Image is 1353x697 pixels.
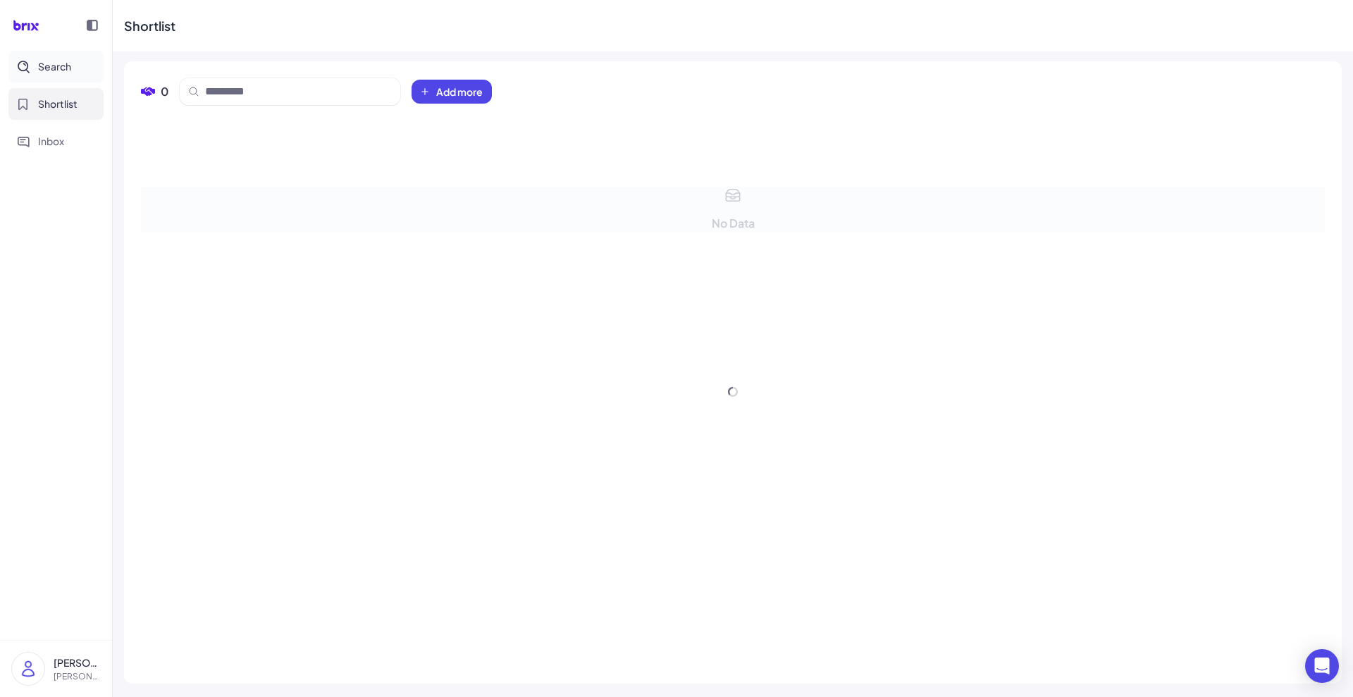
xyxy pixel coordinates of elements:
img: user_logo.png [12,653,44,685]
div: Open Intercom Messenger [1305,649,1339,683]
button: Inbox [8,125,104,157]
button: Search [8,51,104,82]
p: [PERSON_NAME][EMAIL_ADDRESS][DOMAIN_NAME] [54,670,101,683]
button: Add more [412,80,492,104]
div: Shortlist [124,16,175,35]
span: 0 [161,83,168,100]
span: Shortlist [38,97,78,111]
span: Search [38,59,71,74]
span: Add more [436,85,483,99]
button: Shortlist [8,88,104,120]
span: Inbox [38,134,64,149]
p: [PERSON_NAME] [54,655,101,670]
